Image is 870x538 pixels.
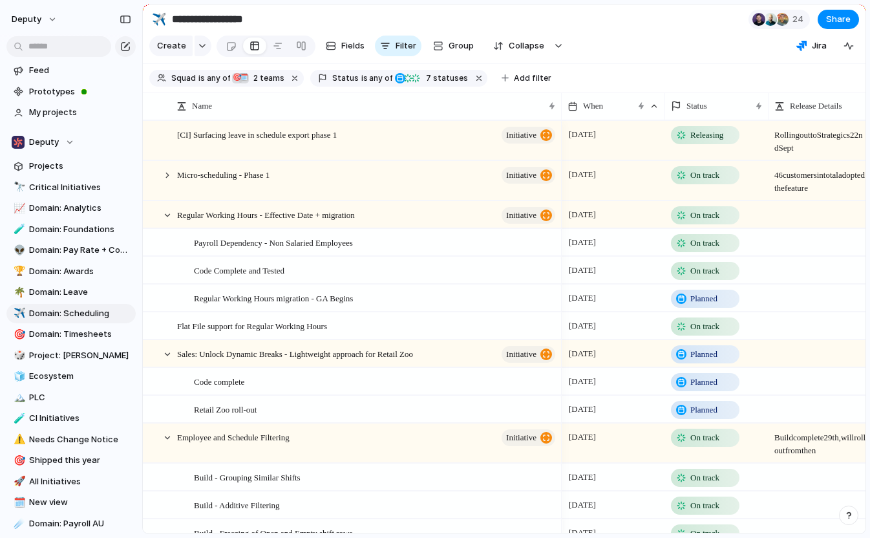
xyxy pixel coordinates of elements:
span: Name [192,100,212,113]
div: ☄️ [14,516,23,531]
a: 🏆Domain: Awards [6,262,136,281]
span: Retail Zoo roll-out [194,402,257,416]
span: [DATE] [566,263,599,278]
button: ✈️ [149,9,169,30]
span: [DATE] [566,346,599,361]
span: Domain: Payroll AU [29,517,131,530]
span: Create [157,39,186,52]
span: Critical Initiatives [29,181,131,194]
button: 🔭 [12,181,25,194]
span: Project: [PERSON_NAME] [29,349,131,362]
a: 🎯Domain: Timesheets [6,325,136,344]
span: initiative [506,429,536,447]
button: 🎲 [12,349,25,362]
button: 🧪 [12,223,25,236]
div: 🎲Project: [PERSON_NAME] [6,346,136,365]
div: 🌴 [14,285,23,300]
div: ⚠️ [14,432,23,447]
span: Employee and Schedule Filtering [177,429,290,444]
button: Create [149,36,193,56]
button: Group [427,36,480,56]
span: All Initiatives [29,475,131,488]
button: 🧊 [12,370,25,383]
span: statuses [422,72,468,84]
span: 24 [792,13,807,26]
button: 🎯 [12,454,25,467]
div: 🧊 [14,369,23,384]
span: Share [826,13,851,26]
span: [DATE] [566,429,599,445]
span: When [583,100,603,113]
a: 🔭Critical Initiatives [6,178,136,197]
button: 👽 [12,244,25,257]
button: 📈 [12,202,25,215]
div: 📈Domain: Analytics [6,199,136,218]
div: 👽Domain: Pay Rate + Compliance [6,241,136,260]
span: On track [690,209,719,222]
div: 📈 [14,201,23,216]
span: Filter [396,39,416,52]
span: Sales: Unlock Dynamic Breaks - Lightweight approach for Retail Zoo [177,346,413,361]
span: Status [686,100,707,113]
button: ☄️ [12,517,25,530]
button: Add filter [494,69,559,87]
span: On track [690,471,719,484]
a: 🧪Domain: Foundations [6,220,136,239]
div: ✈️ [152,10,166,28]
span: On track [690,237,719,250]
span: any of [368,72,393,84]
span: Squad [171,72,196,84]
span: is [198,72,205,84]
button: initiative [502,346,555,363]
span: Projects [29,160,131,173]
span: [DATE] [566,497,599,513]
div: 🧪 [14,411,23,426]
span: any of [205,72,230,84]
button: 🏆 [12,265,25,278]
div: 🎯 [14,453,23,468]
span: [DATE] [566,167,599,182]
button: Jira [791,36,832,56]
span: Regular Working Hours migration - GA Begins [194,290,353,305]
button: 7 statuses [394,71,471,85]
span: On track [690,320,719,333]
span: Build - Grouping Similar Shifts [194,469,301,484]
span: On track [690,499,719,512]
a: 🧊Ecosystem [6,367,136,386]
a: 🌴Domain: Leave [6,283,136,302]
span: [DATE] [566,374,599,389]
span: [DATE] [566,402,599,417]
div: 🚀 [14,474,23,489]
span: initiative [506,126,536,144]
a: Prototypes [6,82,136,102]
button: isany of [196,71,233,85]
button: initiative [502,127,555,144]
span: Domain: Leave [29,286,131,299]
span: My projects [29,106,131,119]
div: 🏔️ [14,390,23,405]
span: Domain: Awards [29,265,131,278]
span: deputy [12,13,41,26]
a: 🚀All Initiatives [6,472,136,491]
span: Regular Working Hours - Effective Date + migration [177,207,355,222]
span: [DATE] [566,318,599,334]
span: Micro-scheduling - Phase 1 [177,167,270,182]
span: Build - Additive Filtering [194,497,280,512]
div: 🗓️New view [6,493,136,512]
button: 🎯 [12,328,25,341]
span: Domain: Pay Rate + Compliance [29,244,131,257]
a: 🏔️PLC [6,388,136,407]
div: ✈️ [14,306,23,321]
span: [DATE] [566,235,599,250]
span: On track [690,431,719,444]
button: 🎯🗓️2 teams [231,71,287,85]
div: 🎯Shipped this year [6,451,136,470]
span: [DATE] [566,127,599,142]
div: 🗓️ [14,495,23,510]
div: ✈️Domain: Scheduling [6,304,136,323]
